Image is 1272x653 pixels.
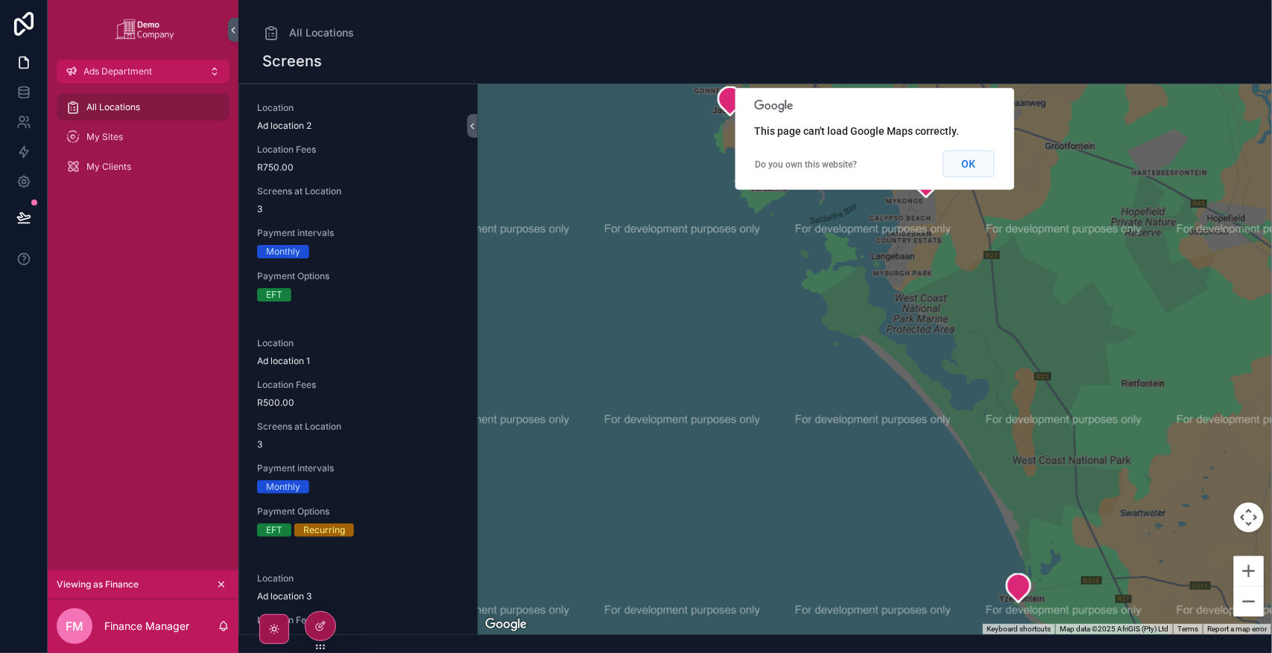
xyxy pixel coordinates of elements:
[257,270,460,282] span: Payment Options
[107,18,179,42] img: App logo
[257,421,460,433] span: Screens at Location
[257,379,460,391] span: Location Fees
[257,227,460,239] span: Payment intervals
[257,462,460,474] span: Payment intervals
[48,83,238,200] div: scrollable content
[257,573,460,584] span: Location
[245,90,472,313] a: LocationAd location 2Location FeesR750.00Screens at Location3Payment intervalsMonthlyPayment Opti...
[57,153,230,180] a: My Clients
[1177,625,1198,633] a: Terms
[987,624,1051,634] button: Keyboard shortcuts
[257,506,460,517] span: Payment Options
[481,615,531,634] img: Google
[57,579,139,590] span: Viewing as Finance
[86,101,140,113] span: All Locations
[257,397,460,409] span: R500.00
[257,355,460,367] span: Ad location 1
[104,619,189,634] p: Finance Manager
[257,632,460,644] span: R500.00
[57,124,230,150] a: My Sites
[257,439,460,450] span: 3
[262,51,322,71] h1: Screens
[1060,625,1168,633] span: Map data ©2025 AfriGIS (Pty) Ltd
[66,617,83,635] span: FM
[57,60,230,83] button: Ads Department
[257,102,460,114] span: Location
[755,159,857,170] a: Do you own this website?
[257,590,460,602] span: Ad location 3
[303,523,345,537] div: Recurring
[86,161,131,173] span: My Clients
[257,162,460,173] span: R750.00
[1234,556,1264,586] button: Zoom in
[262,24,354,42] a: All Locations
[943,150,994,177] button: OK
[1207,625,1267,633] a: Report a map error
[257,337,460,349] span: Location
[257,614,460,626] span: Location Fees
[257,185,460,197] span: Screens at Location
[289,25,354,40] span: All Locations
[266,480,300,494] div: Monthly
[83,66,152,77] span: Ads Department
[266,288,282,302] div: EFT
[86,131,123,143] span: My Sites
[1234,503,1264,532] button: Map camera controls
[57,94,230,121] a: All Locations
[266,245,300,258] div: Monthly
[257,120,460,132] span: Ad location 2
[481,615,531,634] a: Open this area in Google Maps (opens a new window)
[1234,587,1264,617] button: Zoom out
[754,125,959,137] span: This page can't load Google Maps correctly.
[266,523,282,537] div: EFT
[257,144,460,156] span: Location Fees
[257,203,460,215] span: 3
[245,325,472,549] a: LocationAd location 1Location FeesR500.00Screens at Location3Payment intervalsMonthlyPayment Opti...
